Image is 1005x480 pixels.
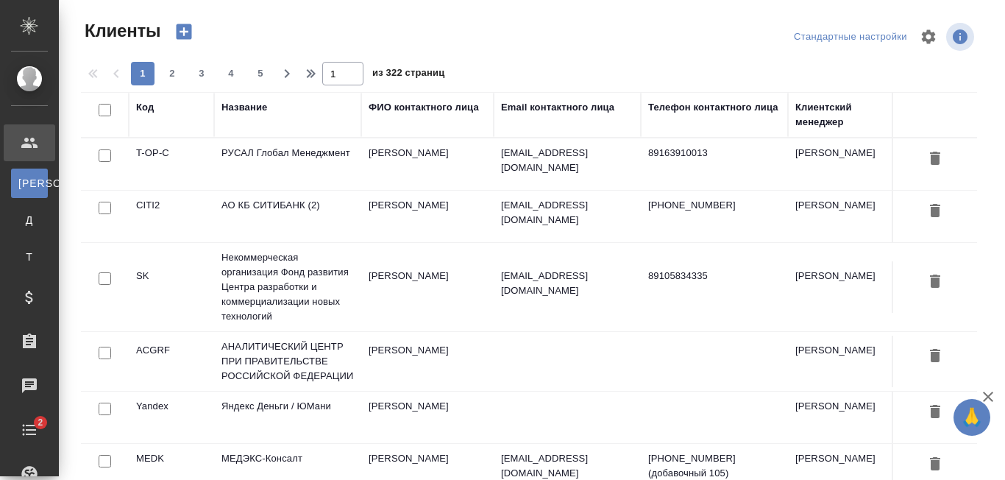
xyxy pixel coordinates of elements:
[946,23,977,51] span: Посмотреть информацию
[361,261,494,313] td: [PERSON_NAME]
[501,269,633,298] p: [EMAIL_ADDRESS][DOMAIN_NAME]
[923,269,948,296] button: Удалить
[648,146,781,160] p: 89163910013
[923,399,948,426] button: Удалить
[788,261,906,313] td: [PERSON_NAME]
[129,191,214,242] td: CITI2
[166,19,202,44] button: Создать
[249,62,272,85] button: 5
[369,100,479,115] div: ФИО контактного лица
[214,191,361,242] td: АО КБ СИТИБАНК (2)
[788,336,906,387] td: [PERSON_NAME]
[372,64,444,85] span: из 322 страниц
[953,399,990,436] button: 🙏
[190,66,213,81] span: 3
[501,146,633,175] p: [EMAIL_ADDRESS][DOMAIN_NAME]
[219,66,243,81] span: 4
[648,269,781,283] p: 89105834335
[214,332,361,391] td: АНАЛИТИЧЕСКИЙ ЦЕНТР ПРИ ПРАВИТЕЛЬСТВЕ РОССИЙСКОЙ ФЕДЕРАЦИИ
[923,146,948,173] button: Удалить
[160,62,184,85] button: 2
[361,138,494,190] td: [PERSON_NAME]
[501,100,614,115] div: Email контактного лица
[790,26,911,49] div: split button
[129,138,214,190] td: T-OP-C
[11,169,48,198] a: [PERSON_NAME]
[788,191,906,242] td: [PERSON_NAME]
[221,100,267,115] div: Название
[361,392,494,443] td: [PERSON_NAME]
[11,242,48,272] a: Т
[18,213,40,227] span: Д
[4,412,55,448] a: 2
[648,100,778,115] div: Телефон контактного лица
[788,392,906,443] td: [PERSON_NAME]
[219,62,243,85] button: 4
[648,198,781,213] p: [PHONE_NUMBER]
[29,415,52,430] span: 2
[160,66,184,81] span: 2
[911,19,946,54] span: Настроить таблицу
[923,451,948,479] button: Удалить
[361,336,494,387] td: [PERSON_NAME]
[361,191,494,242] td: [PERSON_NAME]
[129,336,214,387] td: ACGRF
[959,402,984,433] span: 🙏
[214,243,361,331] td: Некоммерческая организация Фонд развития Центра разработки и коммерциализации новых технологий
[136,100,154,115] div: Код
[190,62,213,85] button: 3
[923,343,948,370] button: Удалить
[249,66,272,81] span: 5
[923,198,948,225] button: Удалить
[129,392,214,443] td: Yandex
[788,138,906,190] td: [PERSON_NAME]
[18,250,40,264] span: Т
[129,261,214,313] td: SK
[214,138,361,190] td: РУСАЛ Глобал Менеджмент
[11,205,48,235] a: Д
[81,19,160,43] span: Клиенты
[214,392,361,443] td: Яндекс Деньги / ЮМани
[501,198,633,227] p: [EMAIL_ADDRESS][DOMAIN_NAME]
[18,176,40,191] span: [PERSON_NAME]
[795,100,898,130] div: Клиентский менеджер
